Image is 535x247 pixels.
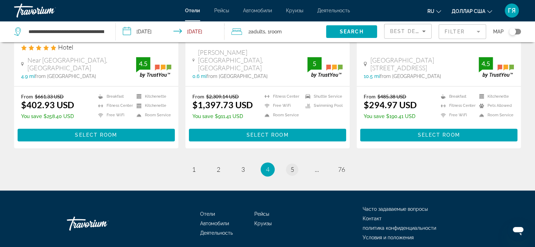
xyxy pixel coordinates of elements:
[508,7,516,14] font: ГЯ
[18,130,175,138] a: Select Room
[437,93,476,99] li: Breakfast
[261,112,302,118] li: Room Service
[364,113,417,119] p: $190.41 USD
[302,103,343,109] li: Swimming Pool
[317,8,350,13] a: Деятельность
[75,132,117,138] span: Select Room
[200,211,215,217] a: Отели
[133,93,171,99] li: Kitchenette
[254,211,269,217] a: Рейсы
[338,165,345,173] span: 76
[261,93,302,99] li: Fitness Center
[224,21,326,42] button: Travelers: 2 adults, 0 children
[21,73,35,79] span: 4.9 mi
[189,130,346,138] a: Select Room
[390,27,426,35] mat-select: Sort by
[364,113,384,119] span: You save
[192,113,213,119] span: You save
[479,57,514,78] img: trustyou-badge.svg
[291,165,294,173] span: 5
[307,59,321,68] div: 5
[133,112,171,118] li: Room Service
[363,235,414,240] a: Условия и положения
[241,165,245,173] span: 3
[270,29,282,34] span: Room
[437,112,476,118] li: Free WiFi
[243,8,272,13] a: Автомобили
[192,93,204,99] span: From
[95,103,133,109] li: Fitness Center
[21,113,42,119] span: You save
[27,56,136,72] span: Near [GEOGRAPHIC_DATA], [GEOGRAPHIC_DATA]
[192,73,206,79] span: 0.6 mi
[21,113,74,119] p: $258.40 USD
[360,130,517,138] a: Select Room
[302,93,343,99] li: Shuttle Service
[58,43,73,51] span: Hotel
[479,59,493,68] div: 4.5
[246,132,288,138] span: Select Room
[21,93,33,99] span: From
[67,213,137,234] a: Травориум
[377,93,406,99] del: $485.38 USD
[198,48,307,72] span: [PERSON_NAME][GEOGRAPHIC_DATA], [GEOGRAPHIC_DATA]
[200,230,233,236] a: Деятельность
[390,28,427,34] span: Best Deals
[286,8,303,13] a: Круизы
[364,99,417,110] ins: $294.97 USD
[248,27,265,37] span: 2
[116,21,224,42] button: Check-in date: Dec 28, 2025 Check-out date: Dec 30, 2025
[14,162,521,176] nav: Pagination
[261,103,302,109] li: Free WiFi
[35,93,64,99] del: $661.33 USD
[206,93,239,99] del: $2,309.14 USD
[217,165,220,173] span: 2
[307,57,343,78] img: trustyou-badge.svg
[21,99,74,110] ins: $402.93 USD
[192,113,253,119] p: $911.41 USD
[200,221,229,226] a: Автомобили
[370,56,479,72] span: [GEOGRAPHIC_DATA][STREET_ADDRESS]
[192,99,253,110] ins: $1,397.73 USD
[18,129,175,141] button: Select Room
[439,24,486,39] button: Filter
[363,206,428,212] a: Часто задаваемые вопросы
[503,3,521,18] button: Меню пользователя
[214,8,229,13] a: Рейсы
[136,57,171,78] img: trustyou-badge.svg
[254,221,272,226] a: Круизы
[340,29,364,34] span: Search
[364,73,380,79] span: 10.5 mi
[136,59,150,68] div: 4.5
[493,27,504,37] span: Map
[504,28,521,35] button: Toggle map
[427,6,441,16] button: Изменить язык
[133,103,171,109] li: Kitchenette
[251,29,265,34] span: Adults
[476,93,514,99] li: Kitchenette
[95,112,133,118] li: Free WiFi
[315,165,319,173] span: ...
[206,73,268,79] span: from [GEOGRAPHIC_DATA]
[14,1,84,20] a: Травориум
[452,6,492,16] button: Изменить валюту
[266,165,269,173] span: 4
[21,43,171,51] div: 5 star Hotel
[363,225,436,231] a: политика конфиденциальности
[380,73,441,79] span: from [GEOGRAPHIC_DATA]
[95,93,133,99] li: Breakfast
[364,93,376,99] span: From
[427,8,434,14] font: ru
[185,8,200,13] a: Отели
[476,103,514,109] li: Pets Allowed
